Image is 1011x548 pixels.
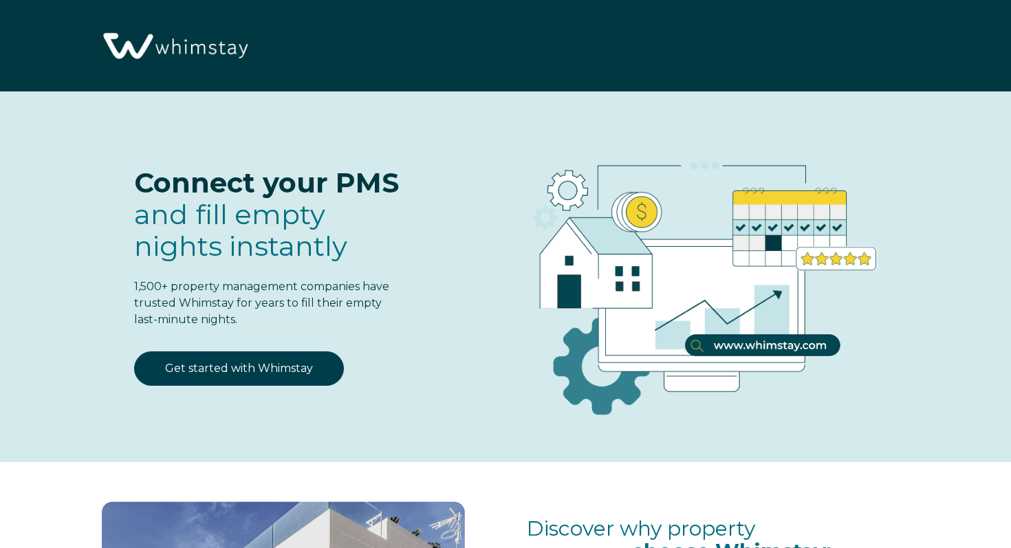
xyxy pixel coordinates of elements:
span: and [134,197,347,263]
img: Whimstay Logo-02 1 [96,7,252,87]
span: 1,500+ property management companies have trusted Whimstay for years to fill their empty last-min... [134,280,389,326]
span: fill empty nights instantly [134,197,347,263]
img: RBO Ilustrations-03 [455,119,939,437]
a: Get started with Whimstay [134,351,344,386]
span: Connect your PMS [134,166,399,199]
